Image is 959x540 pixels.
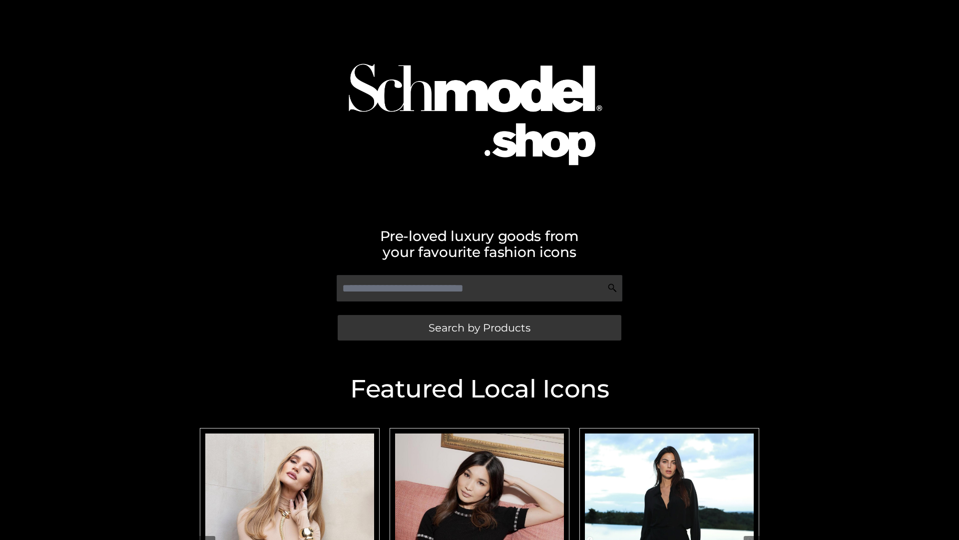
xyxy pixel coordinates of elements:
img: Search Icon [607,283,617,293]
h2: Featured Local Icons​ [195,376,764,401]
h2: Pre-loved luxury goods from your favourite fashion icons [195,228,764,260]
a: Search by Products [338,315,621,340]
span: Search by Products [429,322,530,333]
